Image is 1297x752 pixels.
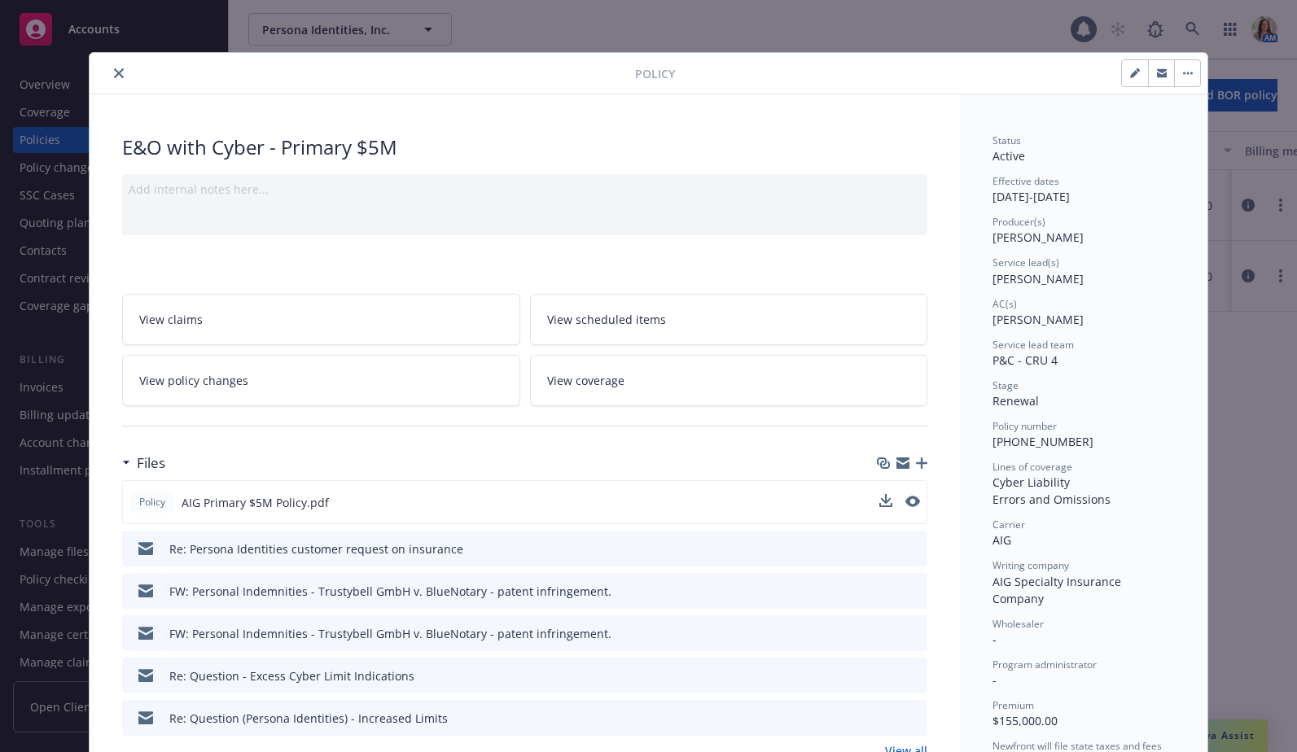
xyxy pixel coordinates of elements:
[905,496,920,507] button: preview file
[139,372,248,389] span: View policy changes
[992,215,1045,229] span: Producer(s)
[992,632,997,647] span: -
[992,419,1057,433] span: Policy number
[880,667,893,684] button: download file
[992,174,1059,188] span: Effective dates
[169,667,414,684] div: Re: Question - Excess Cyber Limit Indications
[992,658,1097,671] span: Program administrator
[992,352,1058,368] span: P&C - CRU 4
[905,494,920,511] button: preview file
[992,174,1175,205] div: [DATE] - [DATE]
[880,625,893,642] button: download file
[992,434,1093,449] span: [PHONE_NUMBER]
[547,372,624,389] span: View coverage
[992,338,1074,352] span: Service lead team
[992,518,1025,531] span: Carrier
[992,297,1017,311] span: AC(s)
[880,710,893,727] button: download file
[992,574,1124,606] span: AIG Specialty Insurance Company
[122,133,927,161] div: E&O with Cyber - Primary $5M
[122,453,165,474] div: Files
[137,453,165,474] h3: Files
[530,294,928,345] a: View scheduled items
[139,311,203,328] span: View claims
[992,474,1175,491] div: Cyber Liability
[906,710,921,727] button: preview file
[880,540,893,557] button: download file
[879,494,892,507] button: download file
[136,495,169,509] span: Policy
[530,355,928,406] a: View coverage
[992,271,1084,286] span: [PERSON_NAME]
[169,540,463,557] div: Re: Persona Identities customer request on insurance
[992,532,1011,548] span: AIG
[122,355,520,406] a: View policy changes
[906,583,921,600] button: preview file
[992,558,1069,572] span: Writing company
[992,133,1021,147] span: Status
[169,710,448,727] div: Re: Question (Persona Identities) - Increased Limits
[992,393,1039,409] span: Renewal
[169,625,611,642] div: FW: Personal Indemnities - Trustybell GmbH v. BlueNotary - patent infringement.
[992,378,1019,392] span: Stage
[992,312,1084,327] span: [PERSON_NAME]
[992,491,1175,508] div: Errors and Omissions
[122,294,520,345] a: View claims
[547,311,666,328] span: View scheduled items
[129,181,921,198] div: Add internal notes here...
[109,63,129,83] button: close
[169,583,611,600] div: FW: Personal Indemnities - Trustybell GmbH v. BlueNotary - patent infringement.
[992,148,1025,164] span: Active
[992,617,1044,631] span: Wholesaler
[992,256,1059,269] span: Service lead(s)
[992,460,1072,474] span: Lines of coverage
[880,583,893,600] button: download file
[906,540,921,557] button: preview file
[182,494,329,511] span: AIG Primary $5M Policy.pdf
[879,494,892,511] button: download file
[992,230,1084,245] span: [PERSON_NAME]
[992,672,997,688] span: -
[906,625,921,642] button: preview file
[992,713,1058,728] span: $155,000.00
[906,667,921,684] button: preview file
[992,698,1034,712] span: Premium
[635,65,675,82] span: Policy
